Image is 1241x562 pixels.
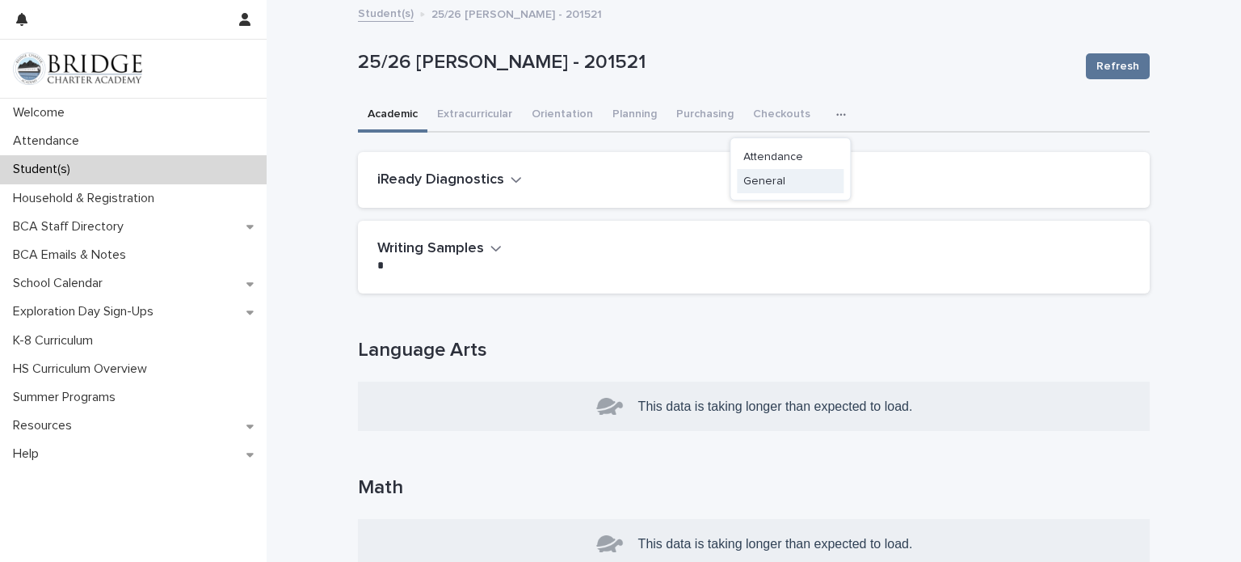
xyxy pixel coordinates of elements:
button: Orientation [522,99,603,133]
h2: Writing Samples [377,240,484,258]
button: Extracurricular [427,99,522,133]
h1: Language Arts [358,339,1150,362]
p: K-8 Curriculum [6,333,106,349]
p: BCA Emails & Notes [6,247,139,263]
p: HS Curriculum Overview [6,361,160,377]
img: V1C1m3IdTEidaUdm9Hs0 [13,53,142,85]
p: Welcome [6,105,78,120]
p: Exploration Day Sign-Ups [6,304,166,319]
button: iReady Diagnostics [377,171,522,189]
img: turtle [595,530,632,558]
p: Attendance [6,133,92,149]
span: Attendance [743,151,803,163]
h1: Math [358,476,1150,500]
button: Purchasing [667,99,743,133]
p: BCA Staff Directory [6,219,137,235]
p: 25/26 [PERSON_NAME] - 201521 [431,4,602,22]
p: Household & Registration [6,191,167,206]
p: Help [6,446,52,462]
p: Summer Programs [6,390,128,405]
p: This data is taking longer than expected to load. [638,530,913,558]
span: Refresh [1096,58,1139,74]
button: Planning [603,99,667,133]
button: Checkouts [743,99,820,133]
button: Refresh [1086,53,1150,79]
p: School Calendar [6,276,116,291]
button: Academic [358,99,427,133]
span: General [743,175,785,187]
p: Resources [6,418,85,433]
img: turtle [595,392,632,420]
p: 25/26 [PERSON_NAME] - 201521 [358,51,1073,74]
p: This data is taking longer than expected to load. [638,392,913,420]
a: Student(s) [358,3,414,22]
h2: iReady Diagnostics [377,171,504,189]
p: Student(s) [6,162,83,177]
button: Writing Samples [377,240,502,258]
